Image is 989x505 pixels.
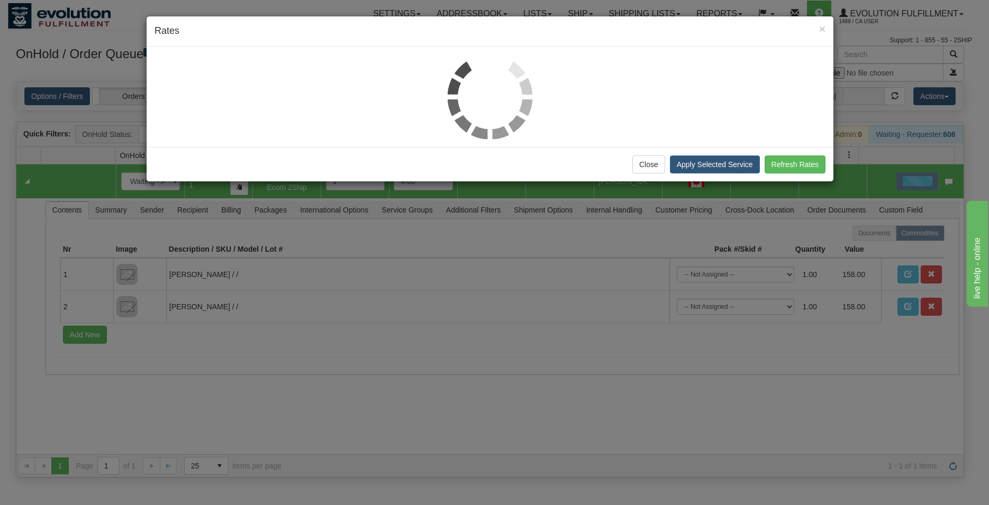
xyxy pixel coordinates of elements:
button: Close [632,155,665,173]
img: loader.gif [448,54,532,139]
iframe: chat widget [965,198,988,306]
button: Close [819,23,825,34]
h4: Rates [155,24,825,38]
span: × [819,23,825,35]
div: live help - online [8,6,98,19]
button: Refresh Rates [765,155,825,173]
button: Apply Selected Service [670,155,760,173]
